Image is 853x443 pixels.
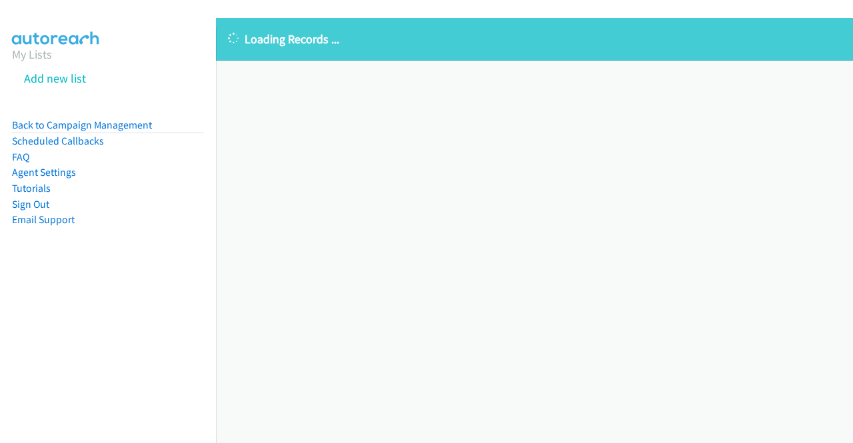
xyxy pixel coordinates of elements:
a: Add new list [24,71,86,86]
a: My Lists [12,47,52,62]
a: Back to Campaign Management [12,119,152,131]
a: FAQ [12,151,29,163]
p: Loading Records ... [228,30,841,48]
a: Sign Out [12,198,49,211]
a: Agent Settings [12,166,76,179]
a: Scheduled Callbacks [12,135,104,147]
a: Tutorials [12,182,51,195]
a: Email Support [12,213,75,226]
